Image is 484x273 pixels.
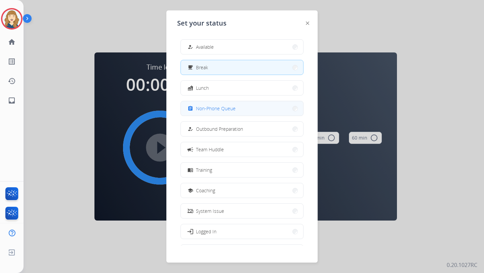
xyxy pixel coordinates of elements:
[196,207,224,214] span: System Issue
[188,167,193,173] mat-icon: menu_book
[181,142,303,157] button: Team Huddle
[196,84,209,91] span: Lunch
[181,163,303,177] button: Training
[196,43,214,50] span: Available
[188,106,193,111] mat-icon: assignment
[196,228,216,235] span: Logged In
[8,57,16,66] mat-icon: list_alt
[188,85,193,91] mat-icon: fastfood
[8,77,16,85] mat-icon: history
[181,81,303,95] button: Lunch
[196,105,236,112] span: Non-Phone Queue
[188,208,193,214] mat-icon: phonelink_off
[187,228,194,235] mat-icon: login
[188,188,193,193] mat-icon: school
[196,125,243,132] span: Outbound Preparation
[2,9,21,28] img: avatar
[181,204,303,218] button: System Issue
[181,40,303,54] button: Available
[181,224,303,239] button: Logged In
[196,187,215,194] span: Coaching
[181,245,303,259] button: Offline
[196,166,212,173] span: Training
[306,22,309,25] img: close-button
[447,261,477,269] p: 0.20.1027RC
[181,101,303,116] button: Non-Phone Queue
[188,65,193,70] mat-icon: free_breakfast
[187,146,194,153] mat-icon: campaign
[188,126,193,132] mat-icon: how_to_reg
[181,122,303,136] button: Outbound Preparation
[181,183,303,198] button: Coaching
[177,18,227,28] span: Set your status
[188,44,193,50] mat-icon: how_to_reg
[8,38,16,46] mat-icon: home
[196,146,224,153] span: Team Huddle
[8,96,16,105] mat-icon: inbox
[181,60,303,75] button: Break
[196,64,208,71] span: Break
